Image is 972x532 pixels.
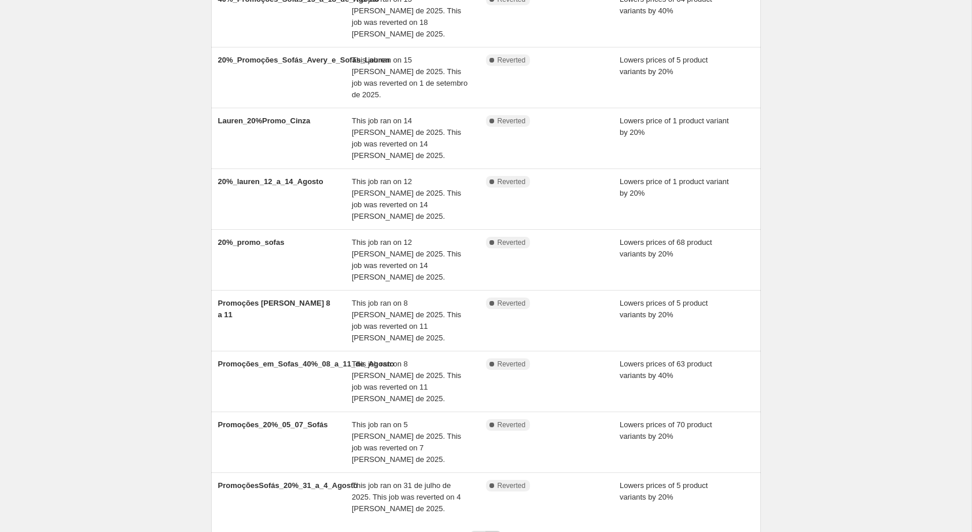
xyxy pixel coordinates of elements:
[620,420,712,441] span: Lowers prices of 70 product variants by 20%
[352,116,461,160] span: This job ran on 14 [PERSON_NAME] de 2025. This job was reverted on 14 [PERSON_NAME] de 2025.
[620,238,712,258] span: Lowers prices of 68 product variants by 20%
[498,238,526,247] span: Reverted
[498,116,526,126] span: Reverted
[620,177,729,197] span: Lowers price of 1 product variant by 20%
[498,359,526,369] span: Reverted
[620,359,712,380] span: Lowers prices of 63 product variants by 40%
[218,238,285,247] span: 20%_promo_sofas
[620,56,708,76] span: Lowers prices of 5 product variants by 20%
[620,299,708,319] span: Lowers prices of 5 product variants by 20%
[218,359,395,368] span: Promoções_em_Sofas_40%_08_a_11_de_Agosto
[218,56,390,64] span: 20%_Promoções_Sofás_Avery_e_Sofás_Lauren
[498,420,526,430] span: Reverted
[218,481,358,490] span: PromoçõesSofás_20%_31_a_4_Agosto
[498,56,526,65] span: Reverted
[218,299,330,319] span: Promoções [PERSON_NAME] 8 a 11
[620,116,729,137] span: Lowers price of 1 product variant by 20%
[352,299,461,342] span: This job ran on 8 [PERSON_NAME] de 2025. This job was reverted on 11 [PERSON_NAME] de 2025.
[620,481,708,501] span: Lowers prices of 5 product variants by 20%
[352,481,461,513] span: This job ran on 31 de julho de 2025. This job was reverted on 4 [PERSON_NAME] de 2025.
[352,238,461,281] span: This job ran on 12 [PERSON_NAME] de 2025. This job was reverted on 14 [PERSON_NAME] de 2025.
[498,481,526,490] span: Reverted
[498,299,526,308] span: Reverted
[352,359,461,403] span: This job ran on 8 [PERSON_NAME] de 2025. This job was reverted on 11 [PERSON_NAME] de 2025.
[218,420,328,429] span: Promoções_20%_05_07_Sofás
[218,177,323,186] span: 20%_lauren_12_a_14_Agosto
[352,177,461,221] span: This job ran on 12 [PERSON_NAME] de 2025. This job was reverted on 14 [PERSON_NAME] de 2025.
[218,116,311,125] span: Lauren_20%Promo_Cinza
[498,177,526,186] span: Reverted
[352,56,467,99] span: This job ran on 15 [PERSON_NAME] de 2025. This job was reverted on 1 de setembro de 2025.
[352,420,461,464] span: This job ran on 5 [PERSON_NAME] de 2025. This job was reverted on 7 [PERSON_NAME] de 2025.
